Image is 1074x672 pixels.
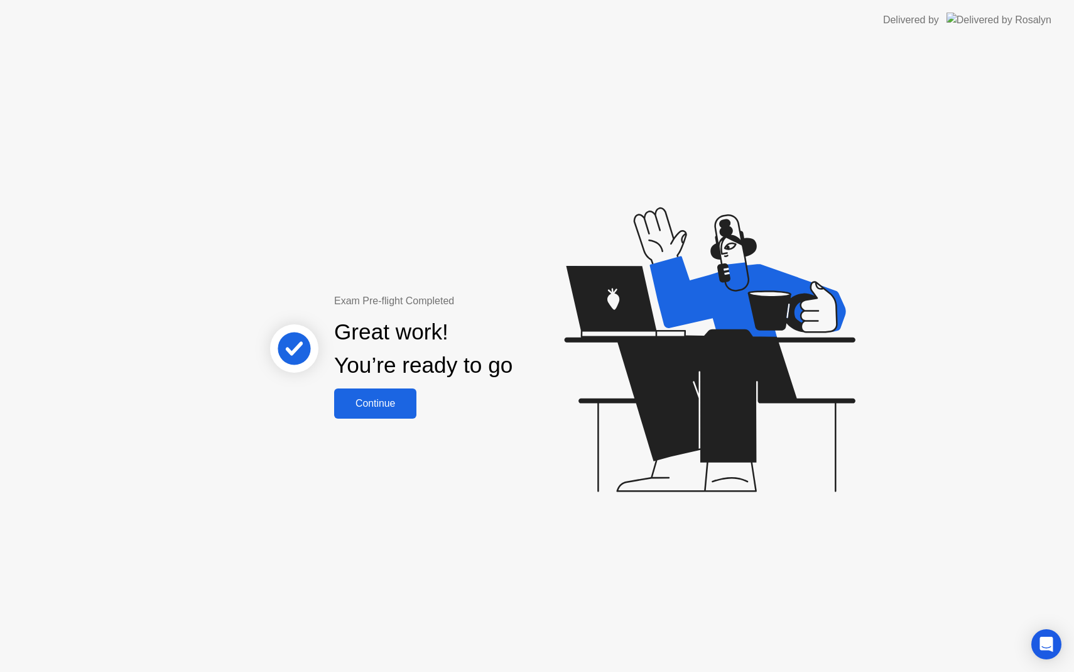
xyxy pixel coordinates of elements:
[338,398,413,409] div: Continue
[334,388,416,419] button: Continue
[334,316,513,382] div: Great work! You’re ready to go
[334,294,594,309] div: Exam Pre-flight Completed
[883,13,939,28] div: Delivered by
[1031,629,1061,659] div: Open Intercom Messenger
[947,13,1051,27] img: Delivered by Rosalyn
